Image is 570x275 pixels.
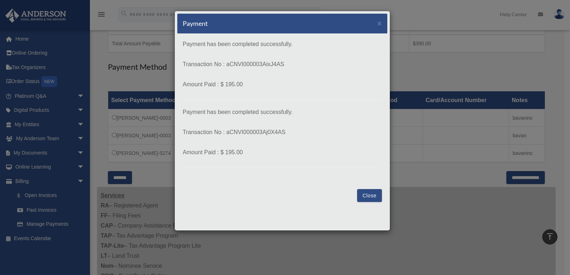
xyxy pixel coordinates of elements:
[377,19,382,27] span: ×
[183,147,382,157] p: Amount Paid : $ 195.00
[377,19,382,27] button: Close
[183,59,382,69] p: Transaction No : aCNVI000003AixJ4AS
[183,79,382,90] p: Amount Paid : $ 195.00
[183,127,382,137] p: Transaction No : aCNVI000003Aj0X4AS
[183,19,208,28] h5: Payment
[183,39,382,49] p: Payment has been completed successfully.
[357,189,382,202] button: Close
[183,107,382,117] p: Payment has been completed successfully.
